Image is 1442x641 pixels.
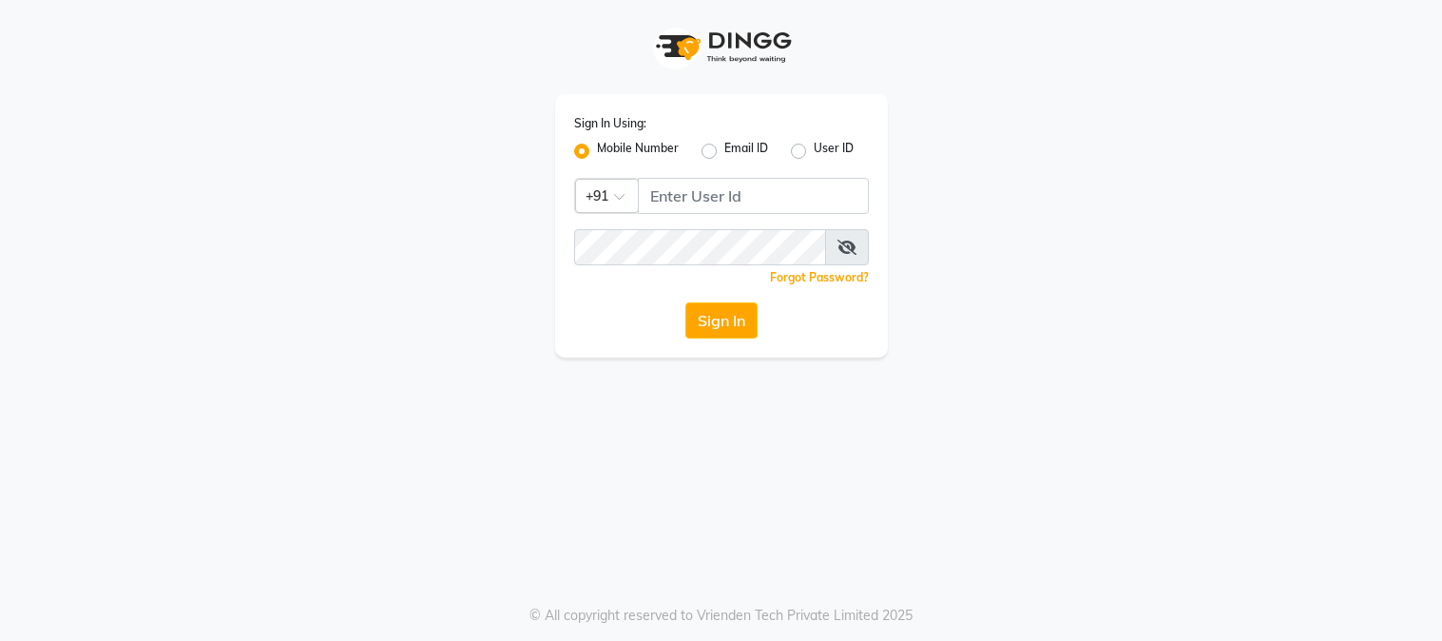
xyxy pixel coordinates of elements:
input: Username [574,229,826,265]
label: Email ID [724,140,768,163]
a: Forgot Password? [770,270,869,284]
label: Sign In Using: [574,115,646,132]
label: Mobile Number [597,140,679,163]
input: Username [638,178,869,214]
label: User ID [814,140,854,163]
img: logo1.svg [645,19,798,75]
button: Sign In [685,302,758,339]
